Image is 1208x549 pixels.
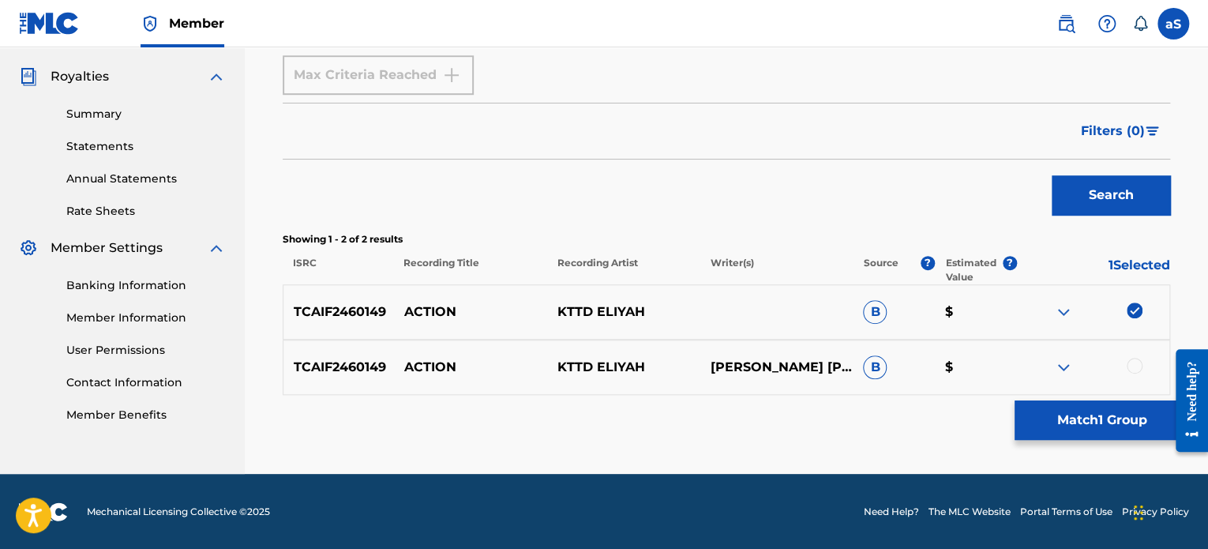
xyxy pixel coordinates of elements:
[87,505,270,519] span: Mechanical Licensing Collective © 2025
[51,239,163,258] span: Member Settings
[1122,505,1189,519] a: Privacy Policy
[394,358,547,377] p: ACTION
[945,256,1002,284] p: Estimated Value
[1050,8,1082,39] a: Public Search
[1097,14,1116,33] img: help
[1020,505,1112,519] a: Portal Terms of Use
[393,256,546,284] p: Recording Title
[283,256,393,284] p: ISRC
[935,303,1017,322] p: $
[1127,303,1142,318] img: deselect
[1017,256,1170,284] p: 1 Selected
[1146,126,1159,136] img: filter
[1081,122,1145,141] span: Filters ( 0 )
[283,303,394,322] p: TCAIF2460149
[283,358,394,377] p: TCAIF2460149
[169,14,224,32] span: Member
[19,12,80,35] img: MLC Logo
[1015,400,1189,440] button: Match1 Group
[546,303,700,322] p: KTTD ELIYAH
[19,67,38,86] img: Royalties
[66,374,226,391] a: Contact Information
[207,67,226,86] img: expand
[935,358,1017,377] p: $
[921,256,935,270] span: ?
[1164,337,1208,464] iframe: Resource Center
[141,14,159,33] img: Top Rightsholder
[66,171,226,187] a: Annual Statements
[1157,8,1189,39] div: User Menu
[1052,175,1170,215] button: Search
[51,67,109,86] span: Royalties
[66,342,226,359] a: User Permissions
[546,358,700,377] p: KTTD ELIYAH
[1003,256,1017,270] span: ?
[863,355,887,379] span: B
[1054,358,1073,377] img: expand
[1132,16,1148,32] div: Notifications
[700,358,853,377] p: [PERSON_NAME] [PERSON_NAME], KTTD ELIYAH
[394,303,547,322] p: ACTION
[19,502,68,521] img: logo
[66,106,226,122] a: Summary
[19,239,38,258] img: Member Settings
[1129,473,1208,549] iframe: Chat Widget
[700,256,853,284] p: Writer(s)
[66,277,226,294] a: Banking Information
[66,407,226,423] a: Member Benefits
[207,239,226,258] img: expand
[1054,303,1073,322] img: expand
[864,505,919,519] a: Need Help?
[1056,14,1075,33] img: search
[864,256,898,284] p: Source
[546,256,700,284] p: Recording Artist
[1134,489,1143,536] div: Drag
[66,310,226,326] a: Member Information
[929,505,1011,519] a: The MLC Website
[863,300,887,324] span: B
[283,232,1170,246] p: Showing 1 - 2 of 2 results
[1071,111,1170,151] button: Filters (0)
[66,203,226,220] a: Rate Sheets
[66,138,226,155] a: Statements
[1091,8,1123,39] div: Help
